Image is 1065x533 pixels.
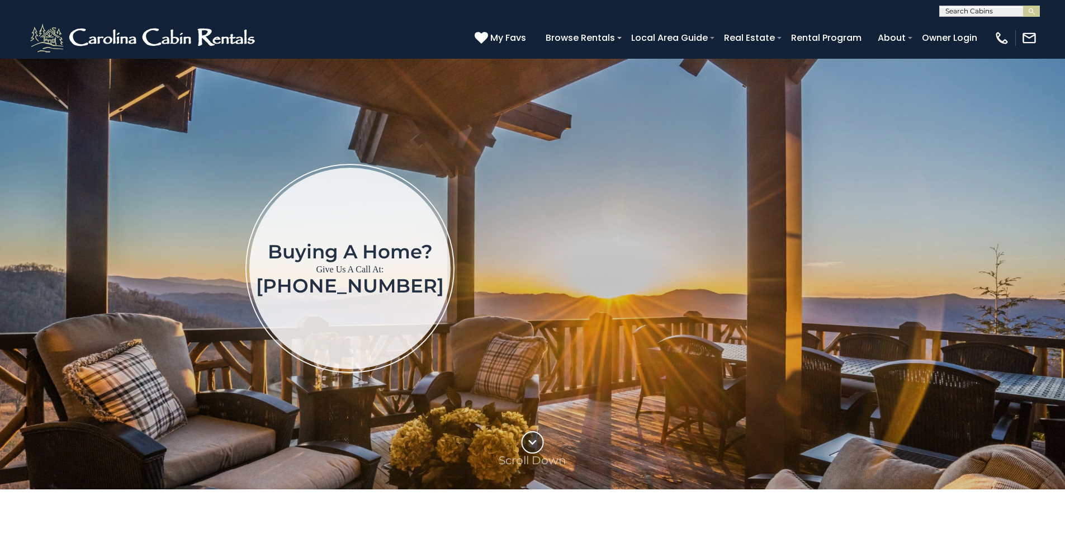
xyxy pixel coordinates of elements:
a: My Favs [475,31,529,45]
p: Scroll Down [499,454,566,467]
img: mail-regular-white.png [1021,30,1037,46]
a: Rental Program [785,28,867,48]
img: White-1-2.png [28,21,260,55]
span: My Favs [490,31,526,45]
p: Give Us A Call At: [256,262,444,277]
iframe: New Contact Form [635,117,1000,419]
a: About [872,28,911,48]
img: phone-regular-white.png [994,30,1010,46]
a: Owner Login [916,28,983,48]
h1: Buying a home? [256,242,444,262]
a: [PHONE_NUMBER] [256,274,444,298]
a: Local Area Guide [626,28,713,48]
a: Real Estate [718,28,780,48]
a: Browse Rentals [540,28,621,48]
